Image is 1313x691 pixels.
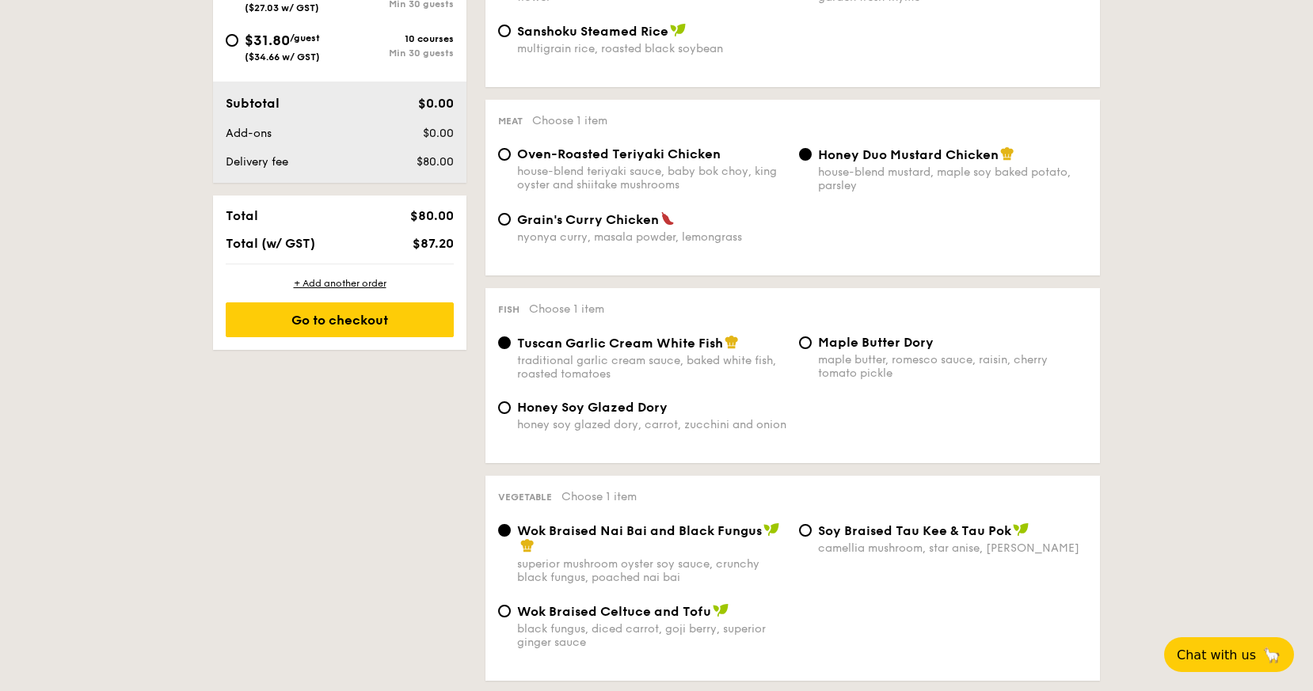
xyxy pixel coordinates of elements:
[245,2,319,13] span: ($27.03 w/ GST)
[561,490,637,503] span: Choose 1 item
[818,335,934,350] span: Maple Butter Dory
[799,148,812,161] input: Honey Duo Mustard Chickenhouse-blend mustard, maple soy baked potato, parsley
[517,230,786,244] div: nyonya curry, masala powder, lemongrass
[517,212,659,227] span: Grain's Curry Chicken
[418,96,454,111] span: $0.00
[517,165,786,192] div: house-blend teriyaki sauce, baby bok choy, king oyster and shiitake mushrooms
[818,523,1011,538] span: ⁠Soy Braised Tau Kee & Tau Pok
[818,147,999,162] span: Honey Duo Mustard Chicken
[517,557,786,584] div: superior mushroom oyster soy sauce, crunchy black fungus, poached nai bai
[1262,646,1281,664] span: 🦙
[226,208,258,223] span: Total
[517,622,786,649] div: black fungus, diced carrot, goji berry, superior ginger sauce
[498,148,511,161] input: Oven-Roasted Teriyaki Chickenhouse-blend teriyaki sauce, baby bok choy, king oyster and shiitake ...
[498,605,511,617] input: Wok Braised Celtuce and Tofublack fungus, diced carrot, goji berry, superior ginger sauce
[498,116,523,127] span: Meat
[226,127,272,140] span: Add-ons
[532,114,607,127] span: Choose 1 item
[226,34,238,47] input: $31.80/guest($34.66 w/ GST)10 coursesMin 30 guests
[410,208,454,223] span: $80.00
[517,146,721,161] span: Oven-Roasted Teriyaki Chicken
[498,25,511,37] input: Sanshoku Steamed Ricemultigrain rice, roasted black soybean
[340,33,454,44] div: 10 courses
[226,155,288,169] span: Delivery fee
[517,523,762,538] span: Wok Braised Nai Bai and Black Fungus
[498,304,519,315] span: Fish
[1013,522,1029,537] img: icon-vegan.f8ff3823.svg
[517,24,668,39] span: Sanshoku Steamed Rice
[529,302,604,316] span: Choose 1 item
[245,51,320,63] span: ($34.66 w/ GST)
[520,538,535,552] img: icon-chef-hat.a58ddaea.svg
[670,23,686,37] img: icon-vegan.f8ff3823.svg
[498,524,511,537] input: Wok Braised Nai Bai and Black Fungussuperior mushroom oyster soy sauce, crunchy black fungus, poa...
[517,604,711,619] span: Wok Braised Celtuce and Tofu
[1164,637,1294,672] button: Chat with us🦙
[818,165,1087,192] div: house-blend mustard, maple soy baked potato, parsley
[713,603,729,617] img: icon-vegan.f8ff3823.svg
[226,277,454,290] div: + Add another order
[413,236,454,251] span: $87.20
[818,353,1087,380] div: maple butter, romesco sauce, raisin, cherry tomato pickle
[340,47,454,59] div: Min 30 guests
[517,400,668,415] span: Honey Soy Glazed Dory
[226,302,454,337] div: Go to checkout
[290,32,320,44] span: /guest
[498,213,511,226] input: Grain's Curry Chickennyonya curry, masala powder, lemongrass
[1177,647,1256,663] span: Chat with us
[517,42,786,55] div: multigrain rice, roasted black soybean
[417,155,454,169] span: $80.00
[226,96,280,111] span: Subtotal
[245,32,290,49] span: $31.80
[226,236,315,251] span: Total (w/ GST)
[498,492,552,503] span: Vegetable
[763,522,779,537] img: icon-vegan.f8ff3823.svg
[517,336,723,351] span: Tuscan Garlic Cream White Fish
[725,335,739,349] img: icon-chef-hat.a58ddaea.svg
[818,541,1087,555] div: camellia mushroom, star anise, [PERSON_NAME]
[1000,146,1014,161] img: icon-chef-hat.a58ddaea.svg
[517,418,786,431] div: honey soy glazed dory, carrot, zucchini and onion
[799,336,812,349] input: Maple Butter Dorymaple butter, romesco sauce, raisin, cherry tomato pickle
[498,336,511,349] input: Tuscan Garlic Cream White Fishtraditional garlic cream sauce, baked white fish, roasted tomatoes
[498,401,511,414] input: Honey Soy Glazed Doryhoney soy glazed dory, carrot, zucchini and onion
[517,354,786,381] div: traditional garlic cream sauce, baked white fish, roasted tomatoes
[423,127,454,140] span: $0.00
[660,211,675,226] img: icon-spicy.37a8142b.svg
[799,524,812,537] input: ⁠Soy Braised Tau Kee & Tau Pokcamellia mushroom, star anise, [PERSON_NAME]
